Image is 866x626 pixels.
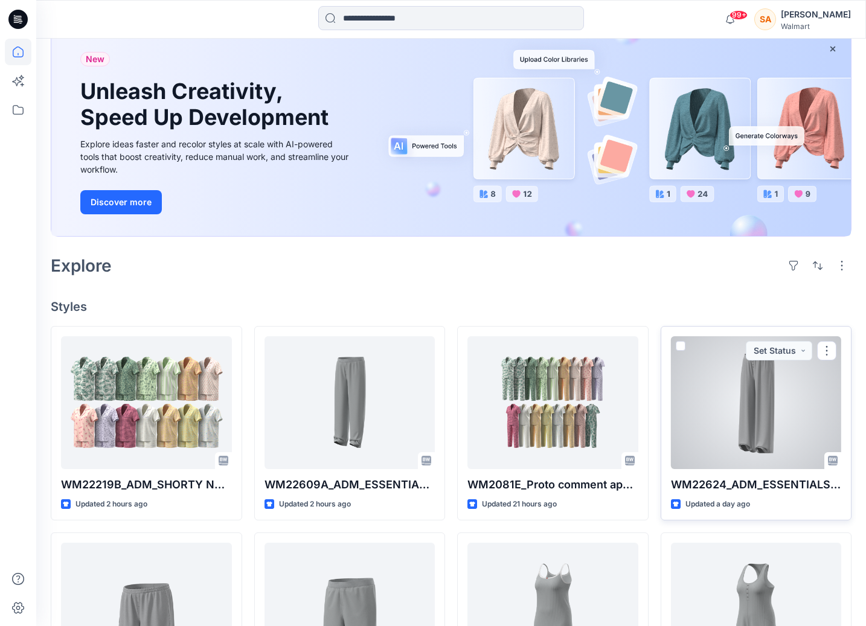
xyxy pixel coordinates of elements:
a: WM22609A_ADM_ESSENTIALS LONG PANT [265,336,435,469]
div: Explore ideas faster and recolor styles at scale with AI-powered tools that boost creativity, red... [80,138,352,176]
p: Updated 2 hours ago [279,498,351,511]
a: Discover more [80,190,352,214]
p: WM22219B_ADM_SHORTY NOTCH SET_COLORWAY [61,476,232,493]
h4: Styles [51,299,852,314]
div: [PERSON_NAME] [781,7,851,22]
div: Walmart [781,22,851,31]
p: WM2081E_Proto comment applied pattern_COLORWAY [467,476,638,493]
a: WM22624_ADM_ESSENTIALS LONG PANT [671,336,842,469]
a: WM2081E_Proto comment applied pattern_COLORWAY [467,336,638,469]
p: WM22624_ADM_ESSENTIALS LONG PANT [671,476,842,493]
h1: Unleash Creativity, Speed Up Development [80,78,334,130]
p: Updated 2 hours ago [75,498,147,511]
a: WM22219B_ADM_SHORTY NOTCH SET_COLORWAY [61,336,232,469]
div: SA [754,8,776,30]
button: Discover more [80,190,162,214]
p: WM22609A_ADM_ESSENTIALS LONG PANT [265,476,435,493]
p: Updated 21 hours ago [482,498,557,511]
h2: Explore [51,256,112,275]
p: Updated a day ago [685,498,750,511]
span: 99+ [730,10,748,20]
span: New [86,52,104,66]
